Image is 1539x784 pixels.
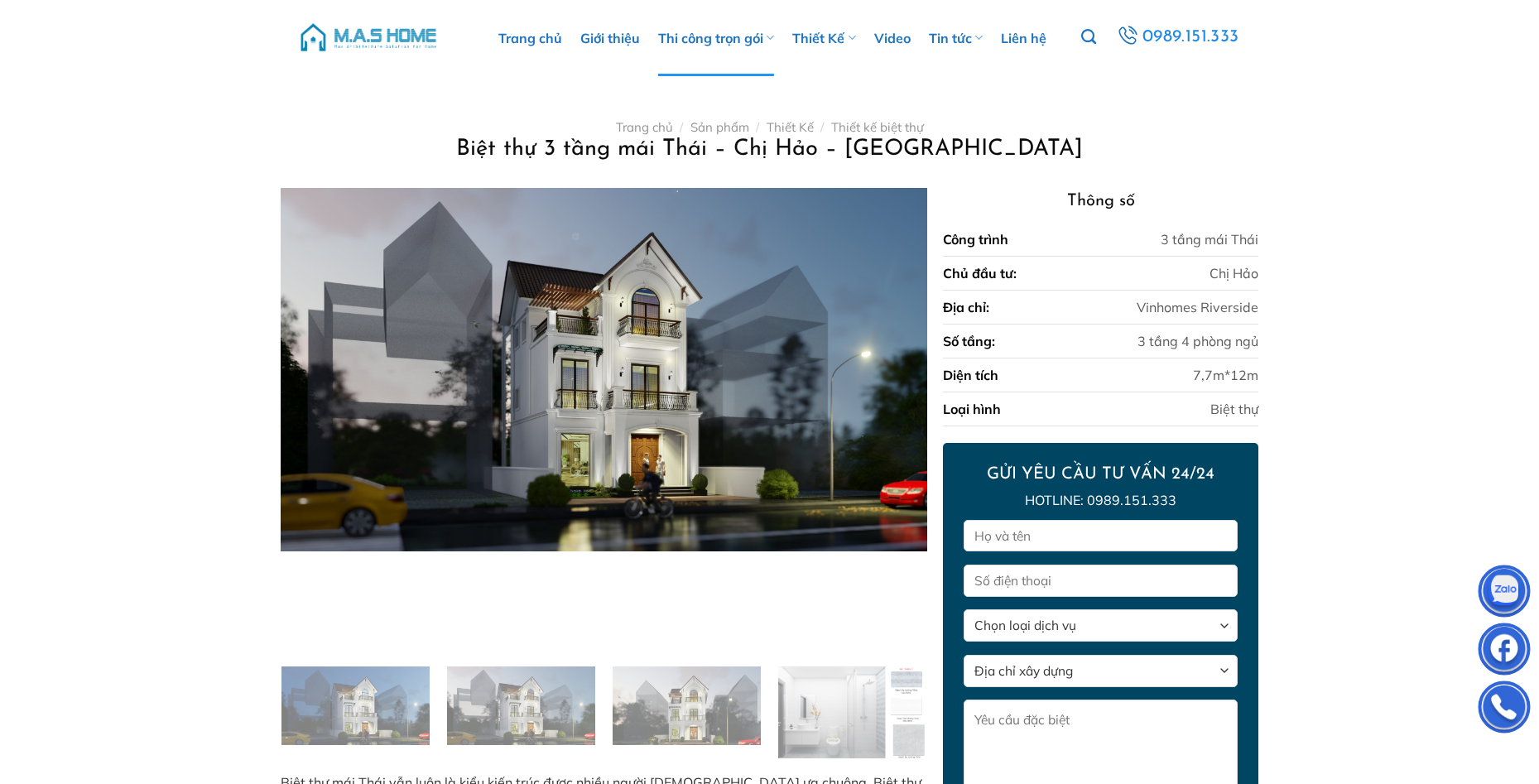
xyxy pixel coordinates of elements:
[1137,331,1258,351] div: 3 tầng 4 phòng ngủ
[1113,22,1243,52] a: 0989.151.333
[1161,229,1258,249] div: 3 tầng mái Thái
[756,119,759,135] span: /
[943,263,1017,283] div: Chủ đầu tư:
[943,229,1008,249] div: Công trình
[301,135,1238,164] h1: Biệt thự 3 tầng mái Thái – Chị Hảo – [GEOGRAPHIC_DATA]
[943,331,995,351] div: Số tầng:
[964,490,1237,512] p: Hotline: 0989.151.333
[680,119,683,135] span: /
[820,119,824,135] span: /
[616,119,673,135] a: Trang chủ
[1479,685,1529,734] img: Phone
[831,119,924,135] a: Thiết kế biệt thự
[943,365,998,385] div: Diện tích
[943,188,1258,214] h3: Thông số
[964,464,1237,485] h2: GỬI YÊU CẦU TƯ VẤN 24/24
[943,399,1001,419] div: Loại hình
[964,565,1237,597] input: Số điện thoại
[1479,569,1529,618] img: Zalo
[447,666,595,749] img: Biệt thự 3 tầng mái Thái - Chị Hảo - Vinhomes Riverside 20
[1081,20,1096,55] a: Tìm kiếm
[1142,23,1240,51] span: 0989.151.333
[1193,365,1258,385] div: 7,7m*12m
[767,119,814,135] a: Thiết Kế
[1479,627,1529,676] img: Facebook
[613,666,761,749] img: Biệt thự 3 tầng mái Thái - Chị Hảo - Vinhomes Riverside 21
[281,188,926,551] img: Biệt thự 3 tầng mái Thái - Chị Hảo - Vinhomes Riverside 1
[281,666,430,749] img: Biệt thự 3 tầng mái Thái - Chị Hảo - Vinhomes Riverside 19
[964,520,1237,552] input: Họ và tên
[1137,297,1258,317] div: Vinhomes Riverside
[1210,263,1258,283] div: Chị Hảo
[943,297,989,317] div: Địa chỉ:
[298,12,439,62] img: M.A.S HOME – Tổng Thầu Thiết Kế Và Xây Nhà Trọn Gói
[778,666,926,762] img: Biệt thự 3 tầng mái Thái - Chị Hảo - Vinhomes Riverside 22
[690,119,749,135] a: Sản phẩm
[1210,399,1258,419] div: Biệt thự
